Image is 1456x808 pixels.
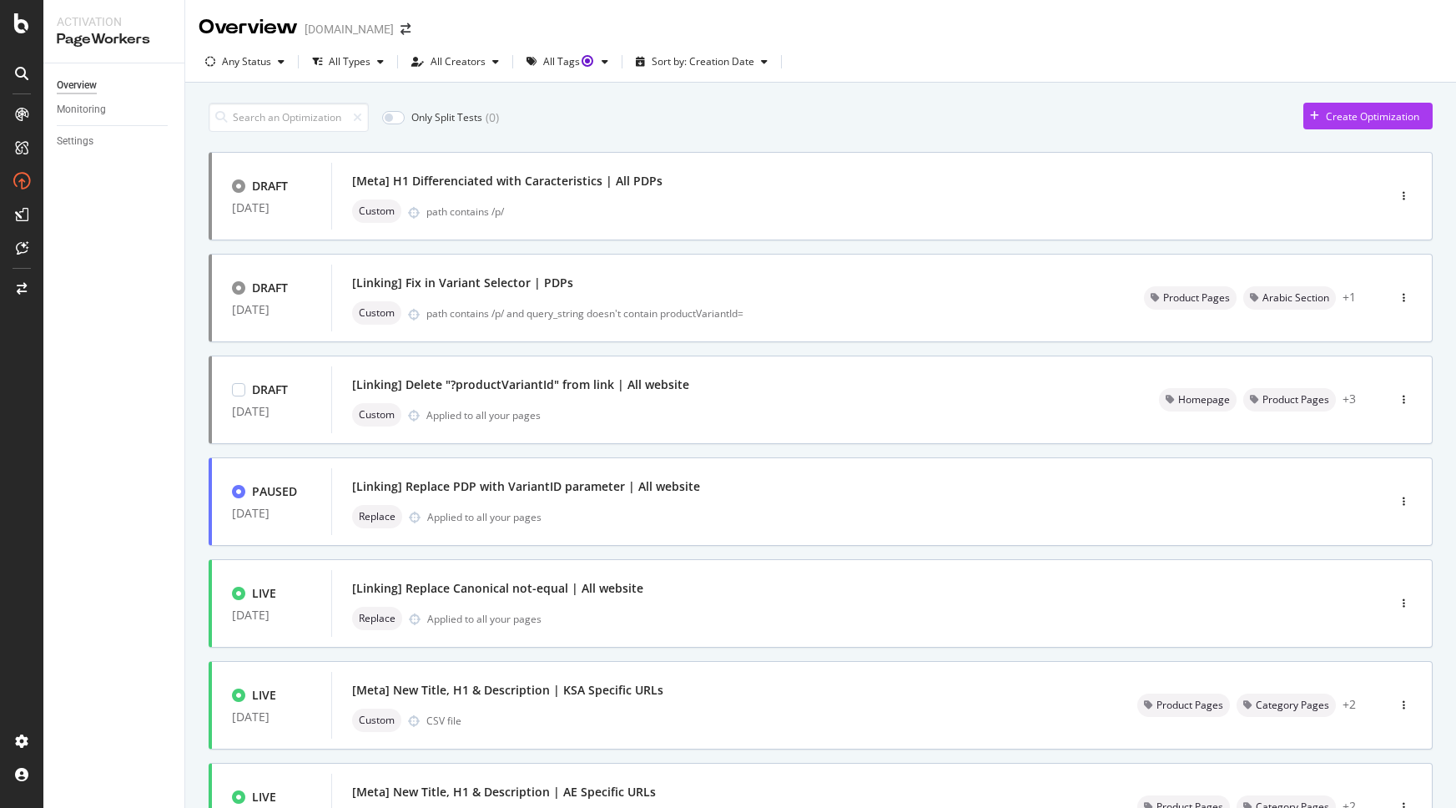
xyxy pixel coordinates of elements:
div: All Tags [543,57,595,67]
div: path contains /p/ and query_string doesn't contain productVariantId= [426,306,1104,321]
div: [Linking] Replace PDP with VariantID parameter | All website [352,478,700,495]
div: Monitoring [57,101,106,119]
div: neutral label [1237,694,1336,717]
div: DRAFT [252,178,288,194]
span: Category Pages [1256,700,1329,710]
div: [Linking] Replace Canonical not-equal | All website [352,580,643,597]
div: Applied to all your pages [426,408,541,422]
div: neutral label [352,301,401,325]
div: CSV file [426,714,461,728]
div: [DATE] [232,201,311,215]
div: [Meta] H1 Differenciated with Caracteristics | All PDPs [352,173,663,189]
button: Create Optimization [1303,103,1433,129]
a: Settings [57,133,173,150]
div: DRAFT [252,381,288,398]
a: Overview [57,77,173,94]
input: Search an Optimization [209,103,369,132]
div: arrow-right-arrow-left [401,23,411,35]
div: neutral label [352,505,402,528]
div: Activation [57,13,171,30]
div: [DATE] [232,507,311,520]
div: [Meta] New Title, H1 & Description | AE Specific URLs [352,784,656,800]
div: Overview [199,13,298,42]
div: PageWorkers [57,30,171,49]
div: Create Optimization [1326,109,1419,124]
iframe: Intercom live chat [1399,751,1439,791]
span: Replace [359,614,395,624]
div: Sort by: Creation Date [652,57,754,67]
div: neutral label [1144,286,1237,310]
div: LIVE [252,585,276,602]
div: [DATE] [232,710,311,724]
span: Custom [359,715,395,725]
div: Applied to all your pages [427,612,542,626]
div: [Linking] Delete "?productVariantId" from link | All website [352,376,689,393]
div: + 2 [1343,696,1356,713]
span: Homepage [1178,395,1230,405]
div: [DATE] [232,609,311,622]
button: Sort by: Creation Date [629,48,774,75]
div: All Creators [431,57,486,67]
span: Product Pages [1262,395,1329,405]
div: neutral label [1243,388,1336,412]
div: neutral label [352,403,401,427]
div: neutral label [352,709,401,732]
span: Custom [359,206,395,216]
div: Overview [57,77,97,94]
div: [Meta] New Title, H1 & Description | KSA Specific URLs [352,682,663,699]
div: All Types [329,57,370,67]
div: [DATE] [232,405,311,418]
span: Product Pages [1156,700,1223,710]
div: Tooltip anchor [580,53,595,68]
div: neutral label [352,199,401,223]
div: path contains /p/ [426,205,1316,219]
button: All TagsTooltip anchor [520,48,615,75]
div: Settings [57,133,93,150]
div: ( 0 ) [486,109,499,126]
button: All Types [305,48,390,75]
div: + 1 [1343,289,1356,306]
span: Arabic Section [1262,293,1329,303]
span: Custom [359,308,395,318]
div: neutral label [352,607,402,630]
div: neutral label [1243,286,1336,310]
span: Replace [359,512,395,522]
span: Product Pages [1163,293,1230,303]
a: Monitoring [57,101,173,119]
button: Any Status [199,48,291,75]
div: Only Split Tests [411,110,482,124]
div: LIVE [252,789,276,805]
button: All Creators [405,48,506,75]
div: [DATE] [232,303,311,316]
div: neutral label [1159,388,1237,412]
div: Any Status [222,57,271,67]
div: [Linking] Fix in Variant Selector | PDPs [352,275,573,291]
div: [DOMAIN_NAME] [305,21,394,38]
div: LIVE [252,687,276,704]
div: PAUSED [252,483,297,500]
span: Custom [359,410,395,420]
div: Applied to all your pages [427,510,542,524]
div: DRAFT [252,280,288,296]
div: + 3 [1343,391,1356,407]
div: neutral label [1137,694,1230,717]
